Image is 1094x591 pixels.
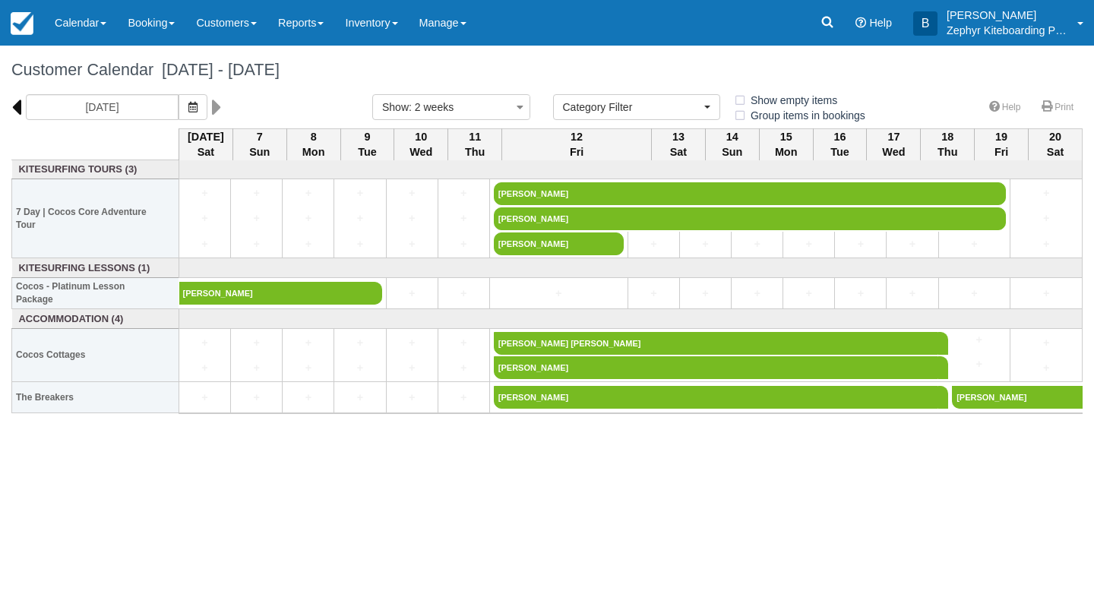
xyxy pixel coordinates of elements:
[12,382,179,413] th: The Breakers
[684,286,727,302] a: +
[286,360,330,376] a: +
[340,128,394,160] th: 9 Tue
[494,182,1006,205] a: [PERSON_NAME]
[684,236,727,252] a: +
[372,94,530,120] button: Show: 2 weeks
[235,335,278,351] a: +
[153,60,280,79] span: [DATE] - [DATE]
[442,390,485,406] a: +
[733,89,847,112] label: Show empty items
[338,390,381,406] a: +
[1014,335,1078,351] a: +
[947,23,1068,38] p: Zephyr Kiteboarding Pty Ltd
[11,61,1083,79] h1: Customer Calendar
[735,236,779,252] a: +
[975,128,1029,160] th: 19 Fri
[759,128,813,160] th: 15 Mon
[382,101,409,113] span: Show
[494,386,938,409] a: [PERSON_NAME]
[338,185,381,201] a: +
[183,185,226,201] a: +
[338,335,381,351] a: +
[183,236,226,252] a: +
[890,286,934,302] a: +
[390,390,434,406] a: +
[16,261,175,276] a: KITESURFING LESSONS (1)
[390,335,434,351] a: +
[183,210,226,226] a: +
[921,128,975,160] th: 18 Thu
[553,94,720,120] button: Category Filter
[442,286,485,302] a: +
[494,207,1006,230] a: [PERSON_NAME]
[855,17,866,28] i: Help
[733,94,849,105] span: Show empty items
[235,236,278,252] a: +
[286,390,330,406] a: +
[390,360,434,376] a: +
[179,128,233,160] th: [DATE] Sat
[943,236,1007,252] a: +
[813,128,867,160] th: 16 Tue
[16,312,175,327] a: ACCOMMODATION (4)
[735,286,779,302] a: +
[494,232,624,255] a: [PERSON_NAME]
[442,335,485,351] a: +
[235,390,278,406] a: +
[502,128,652,160] th: 12 Fri
[1014,286,1078,302] a: +
[394,128,448,160] th: 10 Wed
[448,128,502,160] th: 11 Thu
[442,360,485,376] a: +
[179,282,382,305] a: [PERSON_NAME]
[943,286,1007,302] a: +
[338,210,381,226] a: +
[839,286,882,302] a: +
[947,8,1068,23] p: [PERSON_NAME]
[390,210,434,226] a: +
[733,104,875,127] label: Group items in bookings
[286,210,330,226] a: +
[183,390,226,406] a: +
[12,179,179,258] th: 7 Day | Cocos Core Adventure Tour
[733,109,877,120] span: Group items in bookings
[235,185,278,201] a: +
[390,185,434,201] a: +
[869,17,892,29] span: Help
[1014,360,1078,376] a: +
[286,236,330,252] a: +
[867,128,921,160] th: 17 Wed
[232,128,286,160] th: 7 Sun
[442,185,485,201] a: +
[787,236,830,252] a: +
[1032,96,1083,119] a: Print
[338,360,381,376] a: +
[632,286,675,302] a: +
[183,360,226,376] a: +
[338,236,381,252] a: +
[890,236,934,252] a: +
[952,386,1082,409] a: [PERSON_NAME]
[494,286,624,302] a: +
[787,286,830,302] a: +
[705,128,759,160] th: 14 Sun
[11,12,33,35] img: checkfront-main-nav-mini-logo.png
[409,101,454,113] span: : 2 weeks
[632,236,675,252] a: +
[390,236,434,252] a: +
[1014,185,1078,201] a: +
[913,11,937,36] div: B
[235,360,278,376] a: +
[12,329,179,382] th: Cocos Cottages
[286,335,330,351] a: +
[1014,210,1078,226] a: +
[652,128,706,160] th: 13 Sat
[563,100,700,115] span: Category Filter
[494,356,938,379] a: [PERSON_NAME]
[183,335,226,351] a: +
[1029,128,1083,160] th: 20 Sat
[938,356,1006,372] a: +
[12,278,179,309] th: Cocos - Platinum Lesson Package
[839,236,882,252] a: +
[494,332,938,355] a: [PERSON_NAME] [PERSON_NAME]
